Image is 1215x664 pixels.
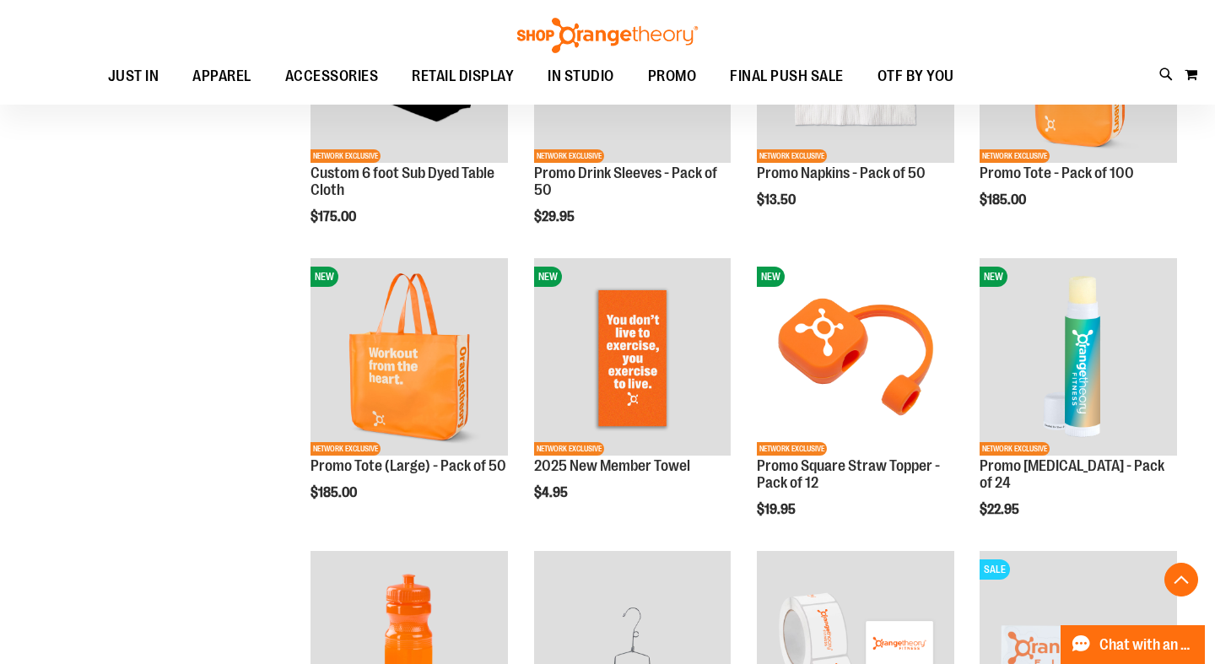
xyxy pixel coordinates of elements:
[757,457,940,491] a: Promo Square Straw Topper - Pack of 12
[748,250,963,559] div: product
[310,258,508,456] img: Promo Tote (Large) - Pack of 50
[757,502,798,517] span: $19.95
[108,57,159,95] span: JUST IN
[757,442,827,456] span: NETWORK EXCLUSIVE
[310,209,359,224] span: $175.00
[980,149,1050,163] span: NETWORK EXCLUSIVE
[412,57,514,95] span: RETAIL DISPLAY
[980,192,1029,208] span: $185.00
[757,267,785,287] span: NEW
[534,209,577,224] span: $29.95
[192,57,251,95] span: APPAREL
[980,559,1010,580] span: SALE
[534,149,604,163] span: NETWORK EXCLUSIVE
[310,442,381,456] span: NETWORK EXCLUSIVE
[302,250,516,543] div: product
[310,267,338,287] span: NEW
[757,192,798,208] span: $13.50
[980,258,1177,458] a: Promo Lip Balm - Pack of 24NEWNETWORK EXCLUSIVE
[980,258,1177,456] img: Promo Lip Balm - Pack of 24
[534,442,604,456] span: NETWORK EXCLUSIVE
[980,442,1050,456] span: NETWORK EXCLUSIVE
[980,165,1134,181] a: Promo Tote - Pack of 100
[310,149,381,163] span: NETWORK EXCLUSIVE
[757,149,827,163] span: NETWORK EXCLUSIVE
[534,165,717,198] a: Promo Drink Sleeves - Pack of 50
[980,267,1007,287] span: NEW
[877,57,954,95] span: OTF BY YOU
[548,57,614,95] span: IN STUDIO
[310,457,506,474] a: Promo Tote (Large) - Pack of 50
[1061,625,1206,664] button: Chat with an Expert
[310,165,494,198] a: Custom 6 foot Sub Dyed Table Cloth
[534,485,570,500] span: $4.95
[526,250,740,543] div: product
[515,18,700,53] img: Shop Orangetheory
[310,258,508,458] a: Promo Tote (Large) - Pack of 50NEWNETWORK EXCLUSIVE
[534,267,562,287] span: NEW
[1164,563,1198,597] button: Back To Top
[534,258,732,456] img: OTF 2025 New Member Towel
[757,258,954,458] a: Promo Square Straw Topper - Pack of 12NEWNETWORK EXCLUSIVE
[757,165,926,181] a: Promo Napkins - Pack of 50
[980,457,1164,491] a: Promo [MEDICAL_DATA] - Pack of 24
[1099,637,1195,653] span: Chat with an Expert
[534,258,732,458] a: OTF 2025 New Member TowelNEWNETWORK EXCLUSIVE
[980,502,1022,517] span: $22.95
[971,250,1185,559] div: product
[534,457,690,474] a: 2025 New Member Towel
[757,258,954,456] img: Promo Square Straw Topper - Pack of 12
[648,57,697,95] span: PROMO
[285,57,379,95] span: ACCESSORIES
[310,485,359,500] span: $185.00
[730,57,844,95] span: FINAL PUSH SALE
